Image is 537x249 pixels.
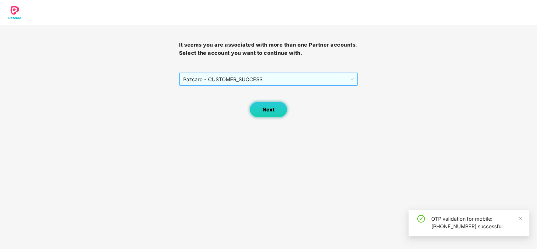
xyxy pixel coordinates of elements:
span: close [518,216,523,221]
span: check-circle [417,215,425,223]
span: Pazcare - CUSTOMER_SUCCESS [183,73,354,85]
span: Next [263,107,274,113]
button: Next [250,102,287,117]
h3: It seems you are associated with more than one Partner accounts. Select the account you want to c... [179,41,358,57]
div: OTP validation for mobile: [PHONE_NUMBER] successful [431,215,522,230]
